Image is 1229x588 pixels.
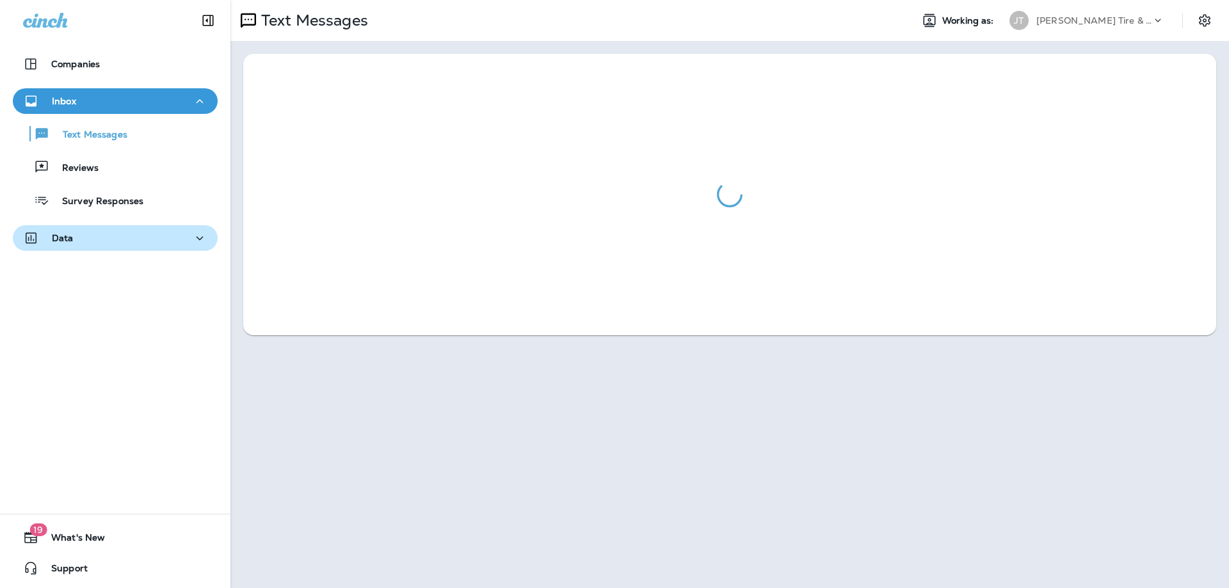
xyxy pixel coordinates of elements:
button: Reviews [13,154,218,180]
p: Companies [51,59,100,69]
p: Data [52,233,74,243]
span: Working as: [942,15,997,26]
button: Text Messages [13,120,218,147]
p: [PERSON_NAME] Tire & Auto [1036,15,1152,26]
span: 19 [29,523,47,536]
p: Reviews [49,163,99,175]
p: Inbox [52,96,76,106]
button: Inbox [13,88,218,114]
button: Survey Responses [13,187,218,214]
button: 19What's New [13,525,218,550]
p: Text Messages [256,11,368,30]
button: Data [13,225,218,251]
button: Support [13,555,218,581]
button: Settings [1193,9,1216,32]
div: JT [1009,11,1029,30]
span: Support [38,563,88,578]
button: Companies [13,51,218,77]
p: Survey Responses [49,196,143,208]
button: Collapse Sidebar [190,8,226,33]
span: What's New [38,532,105,548]
p: Text Messages [50,129,127,141]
